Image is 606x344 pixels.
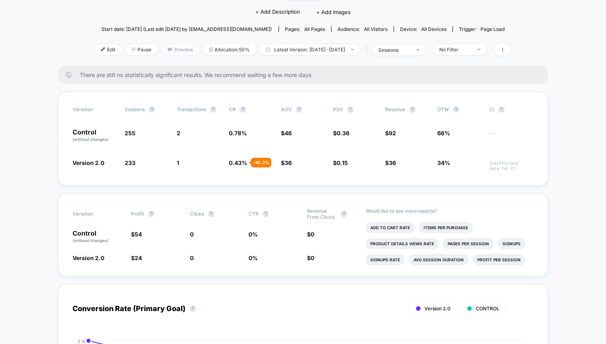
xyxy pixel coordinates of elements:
span: $ [307,231,314,238]
button: ? [347,106,353,113]
span: 0.15 [337,159,348,166]
span: 34% [437,159,450,166]
img: edit [101,47,105,51]
span: Pause [125,44,158,55]
button: ? [208,211,214,217]
img: end [477,49,480,50]
img: end [351,49,354,50]
span: Sessions [125,106,145,112]
span: CR [229,106,236,112]
span: 24 [135,254,142,261]
span: all devices [421,26,446,32]
span: Device: [394,26,452,32]
button: ? [296,106,302,113]
span: Edit [95,44,121,55]
span: AOV [281,106,292,112]
span: Allocation: 50% [203,44,256,55]
span: $ [131,254,142,261]
p: Control [73,129,117,142]
button: ? [190,305,196,312]
span: + Add Images [316,9,351,15]
span: Revenue From Clicks [307,208,337,220]
span: Version 2.0 [424,305,450,311]
span: 1 [177,159,179,166]
li: Avg Session Duration [409,254,469,265]
img: rebalance [209,47,212,52]
button: ? [453,106,459,113]
span: Profit [131,211,144,217]
span: CI [489,106,533,113]
div: No Filter [439,47,471,53]
div: - 45.3 % [251,158,271,167]
span: $ [281,130,292,136]
span: $ [307,254,314,261]
button: ? [498,106,505,113]
span: $ [385,159,396,166]
span: (without changes) [73,137,109,142]
span: Insufficient data for CI [489,161,533,171]
span: CONTROL [476,305,499,311]
span: 66% [437,130,450,136]
img: calendar [266,47,270,51]
span: 255 [125,130,135,136]
span: 0 [190,254,194,261]
div: Audience: [337,26,388,32]
span: 0 [190,231,194,238]
span: Version 2.0 [73,254,104,261]
span: all pages [304,26,325,32]
li: Signups [498,238,525,249]
div: Trigger: [459,26,505,32]
span: 2 [177,130,180,136]
img: end [416,49,419,51]
span: 233 [125,159,135,166]
span: $ [333,130,349,136]
p: Control [73,230,123,244]
li: Pages Per Session [443,238,494,249]
span: Revenue [385,106,405,112]
div: sessions [378,47,410,53]
li: Product Details Views Rate [366,238,439,249]
span: 0.36 [337,130,349,136]
button: ? [149,106,155,113]
span: Variation [73,106,117,113]
button: ? [148,211,154,217]
span: $ [333,159,348,166]
span: Page Load [481,26,505,32]
span: --- [489,131,533,142]
span: 0 [311,254,314,261]
span: 92 [389,130,396,136]
span: CTR [248,211,259,217]
img: end [131,47,135,51]
tspan: 2 % [78,338,85,343]
li: Profit Per Session [473,254,525,265]
span: 0.78 % [229,130,247,136]
span: Version 2.0 [73,159,104,166]
span: $ [385,130,396,136]
span: 36 [285,159,292,166]
span: 46 [285,130,292,136]
span: Transactions [177,106,206,112]
span: Clicks [190,211,204,217]
button: ? [263,211,269,217]
li: Items Per Purchase [419,222,473,233]
div: Pages: [285,26,325,32]
span: 54 [135,231,142,238]
span: There are still no statistically significant results. We recommend waiting a few more days [80,71,532,78]
span: 0 % [248,231,258,238]
span: Variation [73,208,117,220]
button: ? [409,106,416,113]
span: 36 [389,159,396,166]
span: OTW [437,106,481,113]
span: (without changes) [73,238,109,243]
span: 0 % [248,254,258,261]
span: Start date: [DATE] (Last edit [DATE] by [EMAIL_ADDRESS][DOMAIN_NAME]) [101,26,272,32]
button: ? [210,106,216,113]
span: 0.43 % [229,159,247,166]
span: PSV [333,106,343,112]
p: Would like to see more reports? [366,208,533,214]
span: Latest Version: [DATE] - [DATE] [260,44,360,55]
span: + Add Description [255,8,300,16]
span: Preview [162,44,199,55]
span: | [364,44,372,56]
li: Signups Rate [366,254,405,265]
